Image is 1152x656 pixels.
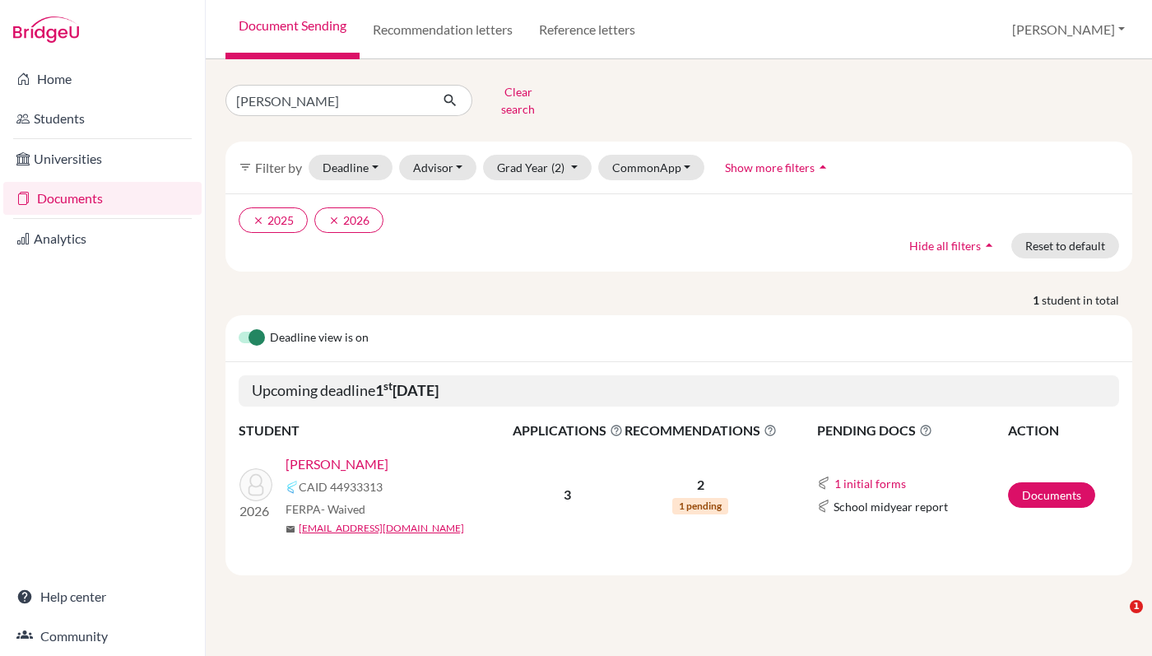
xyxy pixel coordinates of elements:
[625,475,777,495] p: 2
[383,379,393,393] sup: st
[3,620,202,653] a: Community
[239,207,308,233] button: clear2025
[909,239,981,253] span: Hide all filters
[551,161,564,174] span: (2)
[1011,233,1119,258] button: Reset to default
[321,502,365,516] span: - Waived
[3,102,202,135] a: Students
[815,159,831,175] i: arrow_drop_up
[286,454,388,474] a: [PERSON_NAME]
[239,501,272,521] p: 2026
[328,215,340,226] i: clear
[711,155,845,180] button: Show more filtersarrow_drop_up
[817,477,830,490] img: Common App logo
[981,237,997,254] i: arrow_drop_up
[399,155,477,180] button: Advisor
[1033,291,1042,309] strong: 1
[1042,291,1132,309] span: student in total
[314,207,383,233] button: clear2026
[672,498,728,514] span: 1 pending
[1096,600,1136,640] iframe: Intercom live chat
[225,85,430,116] input: Find student by name...
[13,16,79,43] img: Bridge-U
[239,468,272,501] img: Kirkham, Alexander
[483,155,592,180] button: Grad Year(2)
[375,381,439,399] b: 1 [DATE]
[253,215,264,226] i: clear
[3,580,202,613] a: Help center
[286,500,365,518] span: FERPA
[834,474,907,493] button: 1 initial forms
[625,421,777,440] span: RECOMMENDATIONS
[286,481,299,494] img: Common App logo
[513,421,623,440] span: APPLICATIONS
[239,375,1119,407] h5: Upcoming deadline
[255,160,302,175] span: Filter by
[286,524,295,534] span: mail
[817,500,830,513] img: Common App logo
[1005,14,1132,45] button: [PERSON_NAME]
[725,161,815,174] span: Show more filters
[598,155,705,180] button: CommonApp
[1130,600,1143,613] span: 1
[3,222,202,255] a: Analytics
[299,478,383,495] span: CAID 44933313
[3,182,202,215] a: Documents
[1008,482,1095,508] a: Documents
[564,486,571,502] b: 3
[834,498,948,515] span: School midyear report
[270,328,369,348] span: Deadline view is on
[472,79,564,122] button: Clear search
[239,161,252,174] i: filter_list
[895,233,1011,258] button: Hide all filtersarrow_drop_up
[239,420,512,441] th: STUDENT
[3,142,202,175] a: Universities
[309,155,393,180] button: Deadline
[1007,420,1119,441] th: ACTION
[299,521,464,536] a: [EMAIL_ADDRESS][DOMAIN_NAME]
[817,421,1007,440] span: PENDING DOCS
[3,63,202,95] a: Home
